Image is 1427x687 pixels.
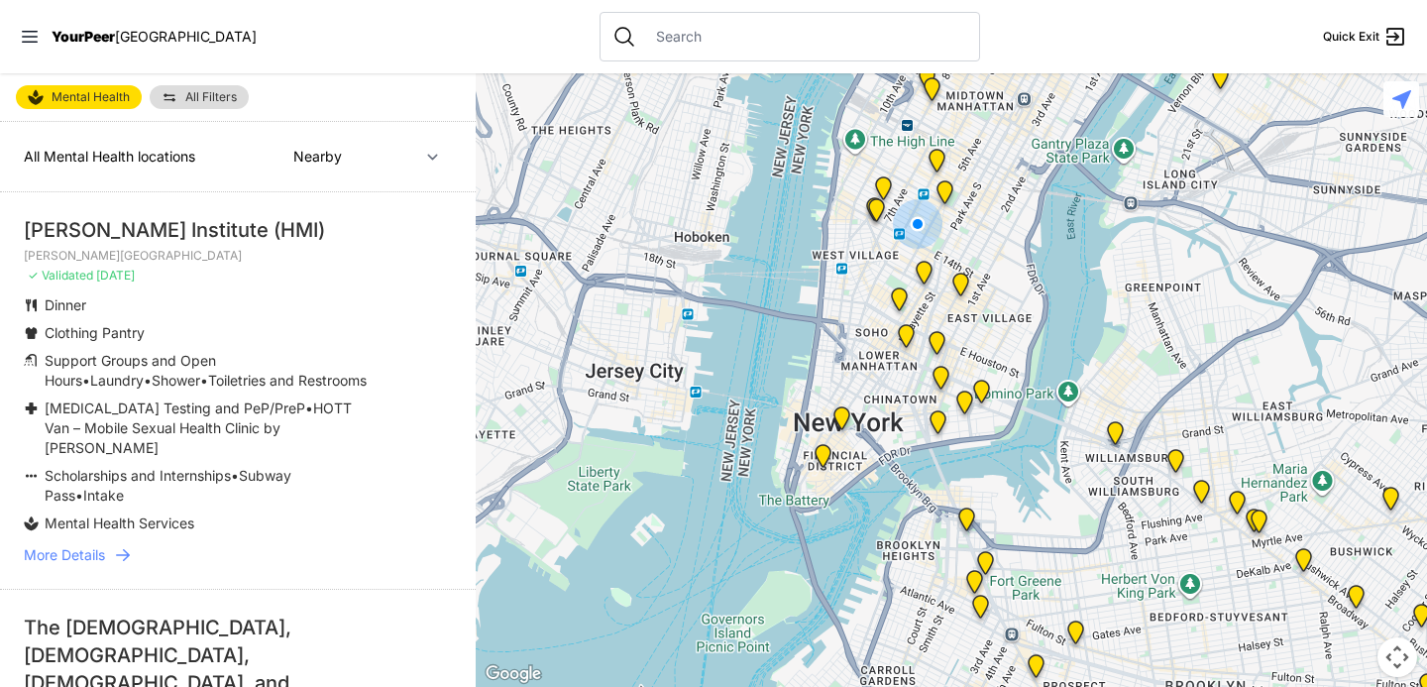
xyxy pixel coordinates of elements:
[925,149,949,180] div: Manhattan
[1189,480,1214,512] div: Brooklyn
[1208,65,1233,97] div: Long Island City, Main Office
[45,324,145,341] span: Clothing Pantry
[481,661,546,687] a: Open this area in Google Maps (opens a new window)
[1378,487,1403,518] div: Main Location
[52,31,257,43] a: YourPeer[GEOGRAPHIC_DATA]
[24,545,452,565] a: More Details
[24,248,452,264] p: [PERSON_NAME][GEOGRAPHIC_DATA]
[90,372,144,389] span: Laundry
[1024,654,1048,686] div: Brooklyn Center for Psychotherapy & New Directions
[115,28,257,45] span: [GEOGRAPHIC_DATA]
[96,268,135,283] span: [DATE]
[962,570,987,602] div: New Location
[208,372,367,389] span: Toiletries and Restrooms
[28,268,93,283] span: ✓ Validated
[926,410,950,442] div: Behavioral Health Services, Administrative Office
[45,400,352,456] span: HOTT Van – Mobile Sexual Health Clinic by [PERSON_NAME]
[1103,421,1128,453] div: Williamsburg
[1323,29,1379,45] span: Quick Exit
[973,551,998,583] div: Fort Greene
[82,372,90,389] span: •
[200,372,208,389] span: •
[45,400,305,416] span: [MEDICAL_DATA] Testing and PeP/PreP
[481,661,546,687] img: Google
[894,324,919,356] div: Judson
[83,487,124,504] span: Intake
[231,467,239,484] span: •
[915,66,939,98] div: NYC Metro
[968,595,993,627] div: Times Plaza Neighborhood Senior Center
[16,85,142,109] a: Mental Health
[893,199,942,249] div: You are here!
[52,28,115,45] span: YourPeer
[887,287,912,319] div: Center For Healing
[862,197,887,229] div: Center Youth
[929,366,953,398] div: Lower East Side Youth Drop-in Center. Yellow doors with grey buzzer on the right
[24,216,452,244] div: [PERSON_NAME] Institute (HMI)
[920,77,944,109] div: Main Office
[925,331,949,363] div: Consultation Center and Headquarters
[1344,585,1369,617] div: Wellness Center
[75,487,83,504] span: •
[864,198,889,230] div: The Center, Main Building
[644,27,967,47] input: Search
[1063,621,1088,652] div: Clinton Hill
[811,444,835,476] div: Manhattan/Headquarters
[1291,548,1316,580] div: Headquarters
[52,89,130,105] span: Mental Health
[948,273,973,304] div: St. Marks Institute for Mental Health
[954,508,979,539] div: Brooklyn
[150,85,249,109] a: All Filters
[1377,637,1417,677] button: Map camera controls
[144,372,152,389] span: •
[912,261,936,292] div: Harvey Milk High School
[1323,25,1407,49] a: Quick Exit
[185,91,237,103] span: All Filters
[45,352,216,389] span: Support Groups and Open Hours
[969,380,994,411] div: Lower East Side Youth Opportunity Hub at Education Services Building
[1247,510,1271,541] div: Bushwick
[871,176,896,208] div: Chelsea, COMPASS Office
[152,372,200,389] span: Shower
[24,148,195,165] span: All Mental Health locations
[952,391,977,422] div: Community Consultation Center (CCC)
[1242,509,1266,540] div: Wellness Center
[24,545,105,565] span: More Details
[45,467,231,484] span: Scholarships and Internships
[305,400,313,416] span: •
[45,296,86,313] span: Dinner
[45,515,194,531] span: Mental Health Services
